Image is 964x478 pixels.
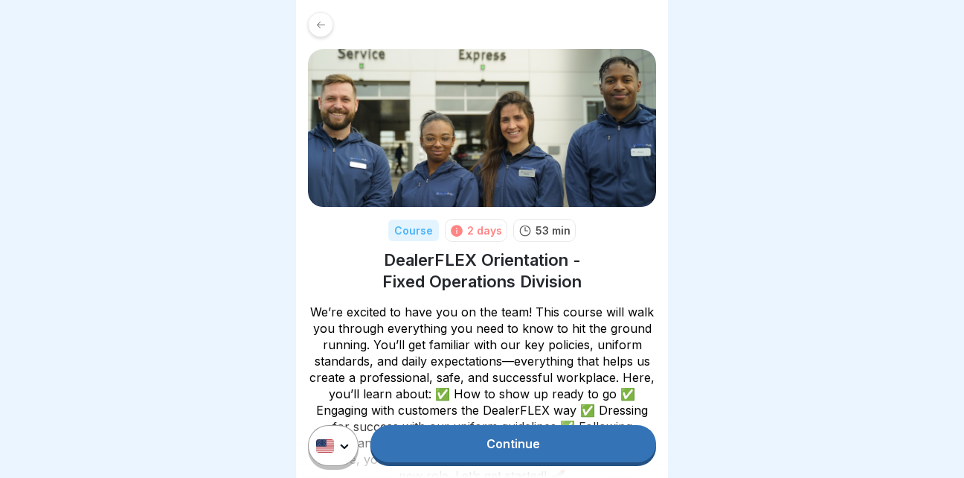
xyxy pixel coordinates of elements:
p: 53 min [536,223,571,238]
img: v4gv5ils26c0z8ite08yagn2.png [308,49,656,207]
a: Continue [370,425,656,462]
h1: DealerFLEX Orientation - Fixed Operations Division [308,249,656,292]
div: 2 days [467,223,502,238]
div: Course [388,220,439,241]
img: us.svg [316,439,334,453]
